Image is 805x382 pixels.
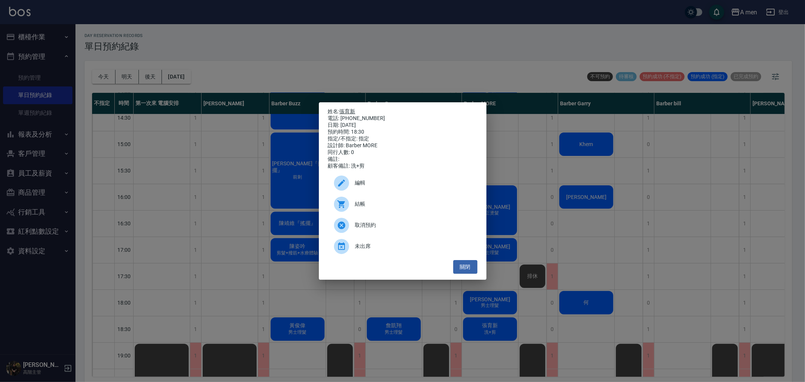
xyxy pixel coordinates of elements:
p: 姓名: [328,108,477,115]
div: 電話: [PHONE_NUMBER] [328,115,477,122]
div: 備註: [328,156,477,163]
div: 編輯 [328,173,477,194]
span: 未出席 [355,242,471,250]
a: 張育新 [340,108,356,114]
div: 同行人數: 0 [328,149,477,156]
div: 未出席 [328,236,477,257]
div: 指定/不指定: 指定 [328,136,477,142]
span: 結帳 [355,200,471,208]
span: 取消預約 [355,221,471,229]
button: 關閉 [453,260,477,274]
a: 結帳 [328,194,477,215]
div: 日期: [DATE] [328,122,477,129]
span: 編輯 [355,179,471,187]
div: 設計師: Barber MORE [328,142,477,149]
div: 顧客備註: 洗+剪 [328,163,477,169]
div: 預約時間: 18:30 [328,129,477,136]
div: 取消預約 [328,215,477,236]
